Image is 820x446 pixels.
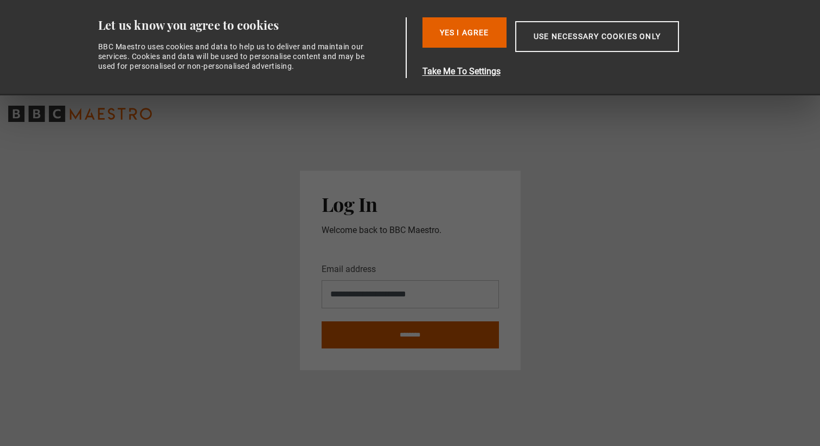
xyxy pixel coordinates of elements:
div: BBC Maestro uses cookies and data to help us to deliver and maintain our services. Cookies and da... [98,42,371,72]
button: Yes I Agree [422,17,507,48]
h2: Log In [322,192,499,215]
button: Take Me To Settings [422,65,731,78]
svg: BBC Maestro [8,106,152,122]
p: Welcome back to BBC Maestro. [322,224,499,237]
label: Email address [322,263,376,276]
div: Let us know you agree to cookies [98,17,402,33]
button: Use necessary cookies only [515,21,679,52]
